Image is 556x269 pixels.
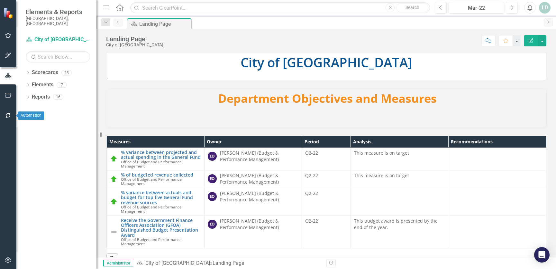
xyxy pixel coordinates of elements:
a: City of [GEOGRAPHIC_DATA] [145,260,210,266]
div: City of [GEOGRAPHIC_DATA] [106,43,163,47]
td: Double-Click to Edit [351,148,448,170]
p: . [106,73,546,81]
button: Search [396,3,428,12]
div: [PERSON_NAME] (Budget & Performance Management) [220,190,299,203]
td: Double-Click to Edit [351,216,448,248]
a: Scorecards [32,69,58,76]
h3: Department Objectives and Measures [112,92,543,105]
div: EO [208,152,217,161]
td: Double-Click to Edit [204,216,302,248]
input: Search ClearPoint... [130,2,430,14]
div: EO [208,220,217,229]
span: Administrator [103,260,133,266]
button: Mar-22 [449,2,504,14]
p: This budget award is presented by the end of the year. [354,218,445,231]
div: Q2-22 [305,172,347,179]
div: Q2-22 [305,150,347,156]
img: Not Defined [110,228,118,236]
div: Landing Page [106,35,163,43]
td: Double-Click to Edit Right Click for Context Menu [107,148,205,170]
span: Search [406,5,419,10]
div: » [136,260,322,267]
img: On Track (80% or higher) [110,175,118,183]
div: Q2-22 [305,218,347,224]
span: Office of Budget and Performance Management [121,159,182,168]
a: % of budgeted revenue collected [121,172,201,177]
td: Double-Click to Edit [204,148,302,170]
div: [PERSON_NAME] (Budget & Performance Management) [220,218,299,231]
a: Reports [32,93,50,101]
img: On Track (80% or higher) [110,198,118,206]
td: Double-Click to Edit [204,170,302,188]
a: % variance between projected and actual spending in the General Fund [121,150,201,160]
div: Landing Page [139,20,190,28]
div: [PERSON_NAME] (Budget & Performance Management) [220,172,299,185]
span: Office of Budget and Performance Management [121,237,182,246]
a: Elements [32,81,53,89]
img: ClearPoint Strategy [3,7,14,19]
td: Double-Click to Edit [204,188,302,216]
div: EO [208,192,217,201]
span: Elements & Reports [26,8,90,16]
td: Double-Click to Edit [448,170,546,188]
div: Mar-22 [451,4,502,12]
div: [PERSON_NAME] (Budget & Performance Management) [220,150,299,163]
td: Double-Click to Edit [448,148,546,170]
td: Double-Click to Edit Right Click for Context Menu [107,188,205,216]
div: Automation [18,111,44,120]
a: % variance between actuals and budget for top five General Fund revenue sources [121,190,201,205]
div: 16 [53,94,63,100]
div: 23 [61,70,72,75]
input: Search Below... [26,51,90,62]
span: City of [GEOGRAPHIC_DATA] [241,53,412,71]
td: Double-Click to Edit Right Click for Context Menu [107,216,205,248]
button: LD [539,2,551,14]
td: Double-Click to Edit [448,188,546,216]
td: Double-Click to Edit Right Click for Context Menu [107,170,205,188]
p: This measure is on target [354,150,445,156]
td: Double-Click to Edit [351,170,448,188]
td: Double-Click to Edit [351,188,448,216]
a: City of [GEOGRAPHIC_DATA] [26,36,90,43]
td: Double-Click to Edit [448,216,546,248]
div: Open Intercom Messenger [534,247,550,263]
div: Landing Page [213,260,244,266]
span: Office of Budget and Performance Management [121,177,182,186]
span: Office of Budget and Performance Management [121,204,182,214]
small: [GEOGRAPHIC_DATA], [GEOGRAPHIC_DATA] [26,16,90,26]
div: Q2-22 [305,190,347,197]
div: EO [208,174,217,183]
img: On Track (80% or higher) [110,155,118,163]
a: Receive the Government Finance Officers Association (GFOA) Distinguished Budget Presentation Award [121,218,201,238]
div: 7 [57,82,67,88]
p: This measure is on target [354,172,445,179]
